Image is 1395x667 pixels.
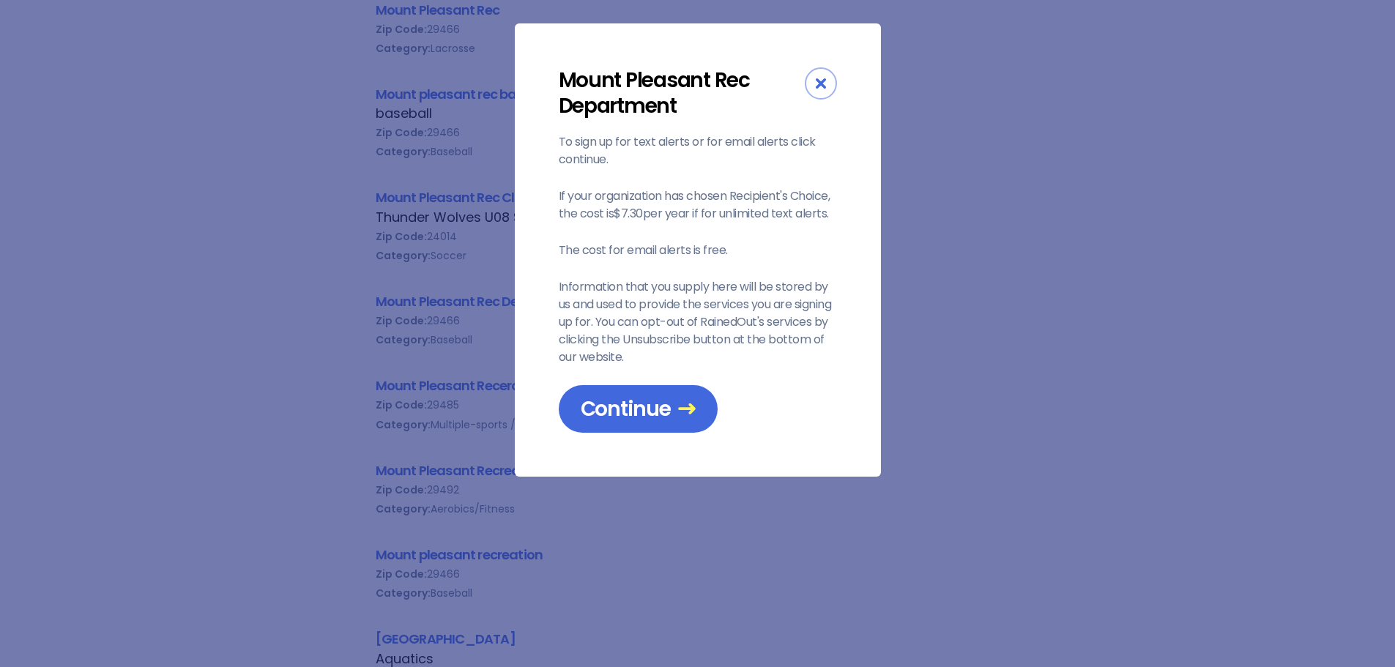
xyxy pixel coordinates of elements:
[559,187,837,223] p: If your organization has chosen Recipient's Choice, the cost is $7.30 per year if for unlimited t...
[559,67,805,119] div: Mount Pleasant Rec Department
[559,242,837,259] p: The cost for email alerts is free.
[581,396,696,422] span: Continue
[559,278,837,366] p: Information that you supply here will be stored by us and used to provide the services you are si...
[559,133,837,168] p: To sign up for text alerts or for email alerts click continue.
[805,67,837,100] div: Close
